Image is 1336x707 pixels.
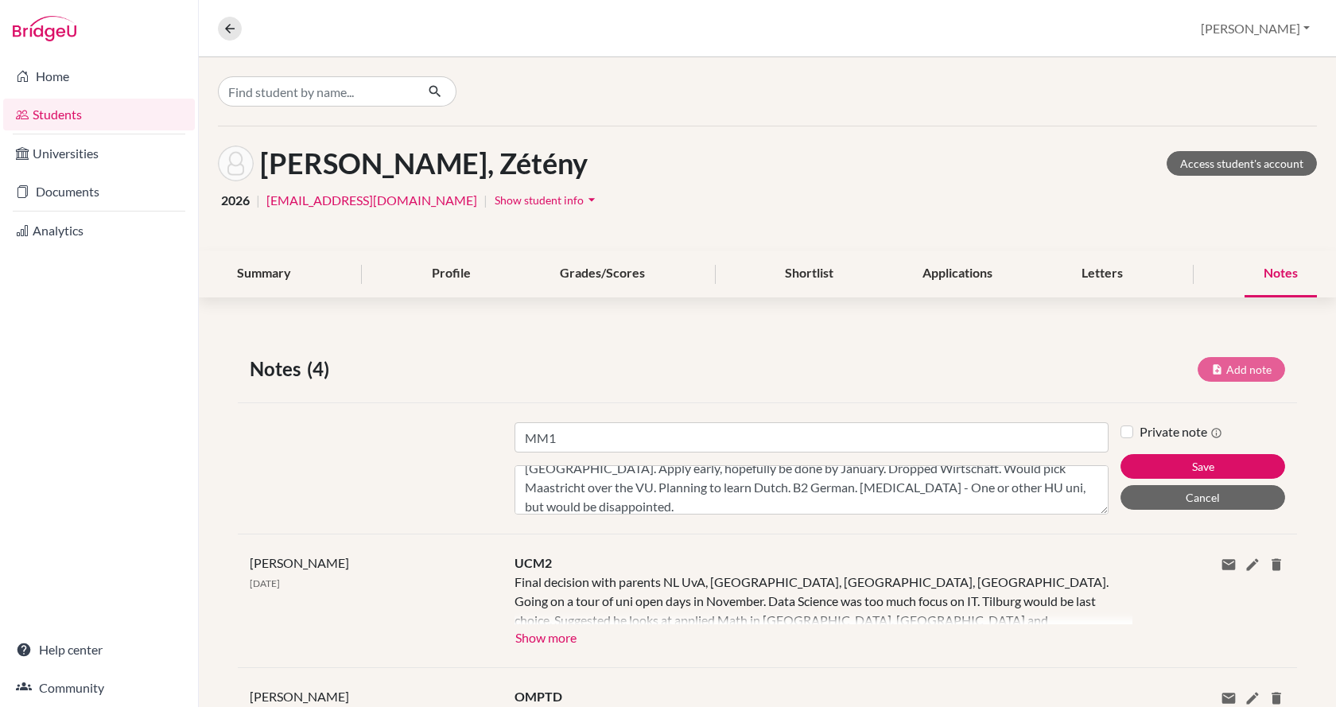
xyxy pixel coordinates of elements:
[3,176,195,208] a: Documents
[495,193,584,207] span: Show student info
[3,60,195,92] a: Home
[266,191,477,210] a: [EMAIL_ADDRESS][DOMAIN_NAME]
[413,251,490,297] div: Profile
[515,422,1109,453] input: Note title (required)
[218,251,310,297] div: Summary
[3,672,195,704] a: Community
[256,191,260,210] span: |
[766,251,852,297] div: Shortlist
[515,689,562,704] span: OMPTD
[515,624,577,648] button: Show more
[3,215,195,247] a: Analytics
[541,251,664,297] div: Grades/Scores
[250,555,349,570] span: [PERSON_NAME]
[260,146,588,181] h1: [PERSON_NAME], Zétény
[250,689,349,704] span: [PERSON_NAME]
[584,192,600,208] i: arrow_drop_down
[484,191,487,210] span: |
[1167,151,1317,176] a: Access student's account
[1245,251,1317,297] div: Notes
[221,191,250,210] span: 2026
[13,16,76,41] img: Bridge-U
[250,577,280,589] span: [DATE]
[3,99,195,130] a: Students
[250,355,307,383] span: Notes
[903,251,1012,297] div: Applications
[3,138,195,169] a: Universities
[218,76,415,107] input: Find student by name...
[515,573,1109,624] div: Final decision with parents NL UvA, [GEOGRAPHIC_DATA], [GEOGRAPHIC_DATA], [GEOGRAPHIC_DATA]. Goin...
[494,188,600,212] button: Show student infoarrow_drop_down
[1198,357,1285,382] button: Add note
[1194,14,1317,44] button: [PERSON_NAME]
[1062,251,1142,297] div: Letters
[218,146,254,181] img: Zétény Szabó's avatar
[307,355,336,383] span: (4)
[1120,454,1285,479] button: Save
[1140,422,1222,441] label: Private note
[1120,485,1285,510] button: Cancel
[3,634,195,666] a: Help center
[515,555,552,570] span: UCM2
